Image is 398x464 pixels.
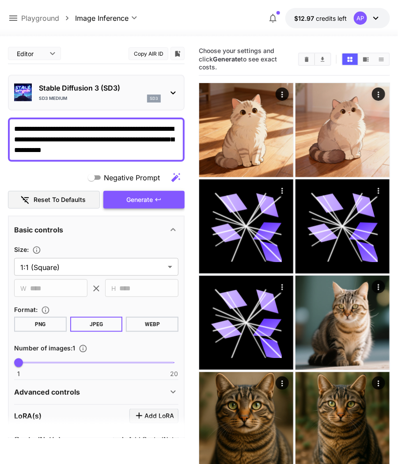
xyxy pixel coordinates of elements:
[104,172,160,183] span: Negative Prompt
[14,344,75,352] span: Number of images : 1
[21,13,75,23] nav: breadcrumb
[129,409,178,423] button: Click to add LoRA
[341,53,390,66] div: Show media in grid viewShow media in video viewShow media in list view
[14,224,63,235] p: Basic controls
[126,317,178,332] button: WEBP
[276,87,289,101] div: Actions
[358,53,374,65] button: Show media in video view
[14,381,178,403] div: Advanced controls
[372,87,385,101] div: Actions
[14,317,67,332] button: PNG
[144,411,174,422] span: Add LoRA
[296,83,390,177] img: 2Q==
[150,95,158,102] p: sd3
[39,83,161,93] p: Stable Diffusion 3 (SD3)
[14,411,42,421] p: LoRA(s)
[342,53,358,65] button: Show media in grid view
[111,283,116,293] span: H
[372,377,385,390] div: Actions
[70,317,123,332] button: JPEG
[213,55,241,63] b: Generate
[199,47,277,71] span: Choose your settings and click to see exact costs.
[75,344,91,353] button: Specify how many images to generate in a single request. Each image generation will be charged se...
[14,79,178,106] div: Stable Diffusion 3 (SD3)SD3 Mediumsd3
[276,280,289,293] div: Actions
[354,11,367,25] div: AP
[14,387,80,397] p: Advanced controls
[14,306,38,313] span: Format :
[276,184,289,197] div: Actions
[17,49,44,58] span: Editor
[21,13,59,23] a: Playground
[8,191,100,209] button: Reset to defaults
[17,369,20,378] span: 1
[75,13,129,23] span: Image Inference
[285,8,390,28] button: $12.9717AP
[299,53,315,65] button: Clear All
[20,262,164,273] span: 1:1 (Square)
[29,246,45,255] button: Adjust the dimensions of the generated image by specifying its width and height in pixels, or sel...
[316,15,347,22] span: credits left
[103,191,185,209] button: Generate
[38,306,53,315] button: Choose the file format for the output image.
[294,15,316,22] span: $12.97
[170,369,178,378] span: 20
[174,48,182,59] button: Add to library
[315,53,330,65] button: Download All
[298,53,331,66] div: Clear AllDownload All
[39,95,67,102] p: SD3 Medium
[129,47,168,60] button: Copy AIR ID
[14,246,29,253] span: Size :
[276,377,289,390] div: Actions
[126,194,153,205] span: Generate
[372,184,385,197] div: Actions
[14,219,178,240] div: Basic controls
[372,280,385,293] div: Actions
[294,14,347,23] div: $12.9717
[20,283,27,293] span: W
[374,53,389,65] button: Show media in list view
[296,276,390,370] img: 2Q==
[199,83,293,177] img: 2Q==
